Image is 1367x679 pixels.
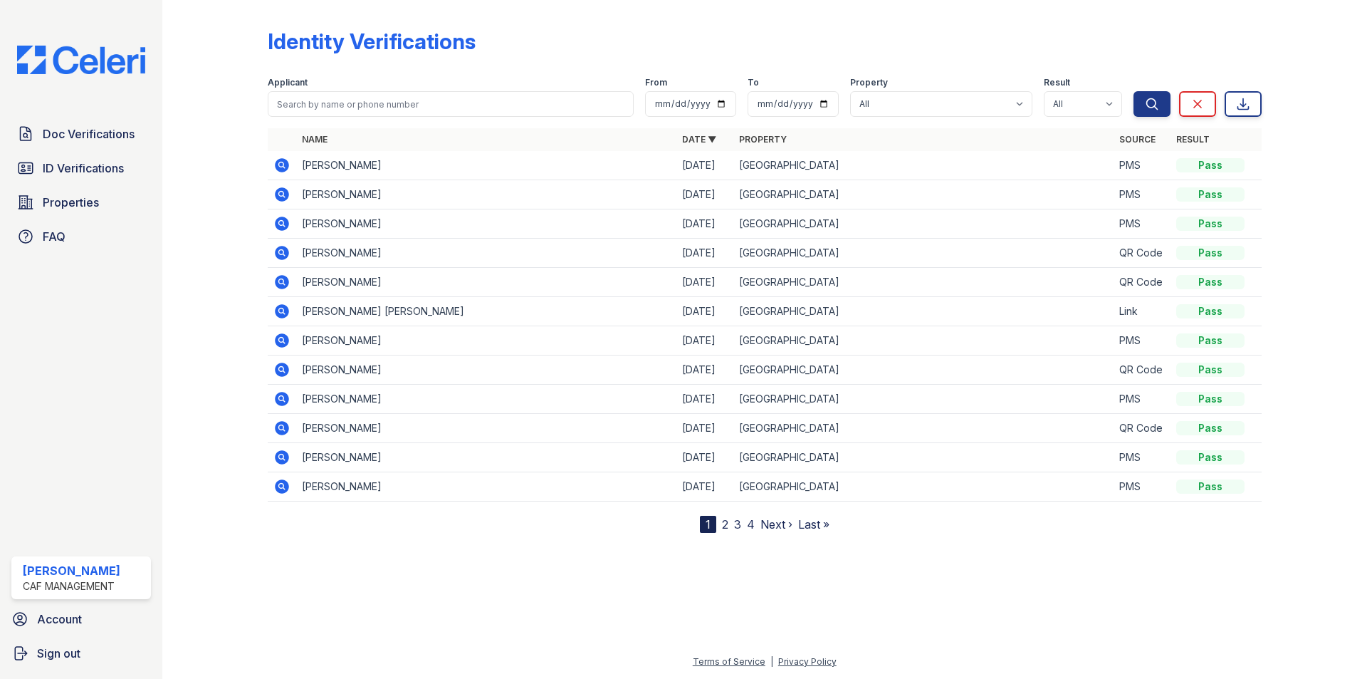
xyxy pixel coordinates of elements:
div: Identity Verifications [268,28,476,54]
td: [PERSON_NAME] [PERSON_NAME] [296,297,676,326]
td: [GEOGRAPHIC_DATA] [733,151,1114,180]
a: Property [739,134,787,145]
td: [DATE] [676,209,733,239]
div: CAF Management [23,579,120,594]
td: [GEOGRAPHIC_DATA] [733,239,1114,268]
div: Pass [1176,304,1245,318]
span: Doc Verifications [43,125,135,142]
td: [PERSON_NAME] [296,443,676,472]
td: [DATE] [676,297,733,326]
a: Account [6,605,157,633]
td: [GEOGRAPHIC_DATA] [733,356,1114,385]
div: Pass [1176,363,1245,377]
td: QR Code [1114,268,1170,297]
td: QR Code [1114,239,1170,268]
span: Sign out [37,645,80,662]
td: [PERSON_NAME] [296,385,676,414]
a: Last » [798,517,829,532]
div: [PERSON_NAME] [23,562,120,579]
span: Account [37,611,82,628]
td: [PERSON_NAME] [296,326,676,356]
div: Pass [1176,480,1245,494]
td: [GEOGRAPHIC_DATA] [733,385,1114,414]
a: Properties [11,188,151,217]
div: Pass [1176,392,1245,406]
td: [DATE] [676,268,733,297]
td: [GEOGRAPHIC_DATA] [733,268,1114,297]
td: [PERSON_NAME] [296,239,676,268]
td: [PERSON_NAME] [296,414,676,443]
td: [PERSON_NAME] [296,151,676,180]
td: [DATE] [676,472,733,502]
td: Link [1114,297,1170,326]
div: Pass [1176,275,1245,289]
a: ID Verifications [11,154,151,182]
a: 4 [747,517,755,532]
div: Pass [1176,246,1245,260]
div: 1 [700,516,716,533]
td: [DATE] [676,356,733,385]
td: [PERSON_NAME] [296,472,676,502]
td: QR Code [1114,414,1170,443]
td: PMS [1114,180,1170,209]
td: [PERSON_NAME] [296,268,676,297]
label: To [748,77,759,88]
a: Name [302,134,328,145]
div: Pass [1176,187,1245,202]
a: FAQ [11,222,151,251]
td: [DATE] [676,239,733,268]
td: [PERSON_NAME] [296,356,676,385]
div: | [770,656,773,667]
input: Search by name or phone number [268,91,634,117]
div: Pass [1176,333,1245,348]
td: [GEOGRAPHIC_DATA] [733,180,1114,209]
td: [GEOGRAPHIC_DATA] [733,297,1114,326]
td: [GEOGRAPHIC_DATA] [733,443,1114,472]
td: QR Code [1114,356,1170,385]
td: [DATE] [676,180,733,209]
td: [DATE] [676,385,733,414]
a: Terms of Service [693,656,765,667]
div: Pass [1176,158,1245,172]
label: Applicant [268,77,308,88]
td: [DATE] [676,326,733,356]
label: Property [850,77,888,88]
td: [GEOGRAPHIC_DATA] [733,472,1114,502]
td: PMS [1114,209,1170,239]
a: Date ▼ [682,134,716,145]
td: PMS [1114,443,1170,472]
td: [PERSON_NAME] [296,209,676,239]
span: ID Verifications [43,160,124,177]
td: PMS [1114,472,1170,502]
div: Pass [1176,217,1245,231]
span: FAQ [43,228,66,245]
td: [DATE] [676,414,733,443]
label: From [645,77,667,88]
a: Source [1119,134,1156,145]
div: Pass [1176,450,1245,465]
div: Pass [1176,421,1245,435]
td: PMS [1114,326,1170,356]
td: [DATE] [676,151,733,180]
a: Result [1176,134,1210,145]
td: [PERSON_NAME] [296,180,676,209]
td: [GEOGRAPHIC_DATA] [733,209,1114,239]
td: PMS [1114,385,1170,414]
a: 2 [722,517,728,532]
img: CE_Logo_Blue-a8612792a0a2168367f1c8372b55b34899dd931a85d93a1a3d3e32e68fde9ad4.png [6,46,157,74]
td: [GEOGRAPHIC_DATA] [733,326,1114,356]
span: Properties [43,194,99,211]
label: Result [1044,77,1070,88]
td: [GEOGRAPHIC_DATA] [733,414,1114,443]
a: Sign out [6,639,157,668]
a: Next › [760,517,792,532]
a: 3 [734,517,741,532]
td: [DATE] [676,443,733,472]
td: PMS [1114,151,1170,180]
a: Privacy Policy [778,656,837,667]
a: Doc Verifications [11,120,151,148]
